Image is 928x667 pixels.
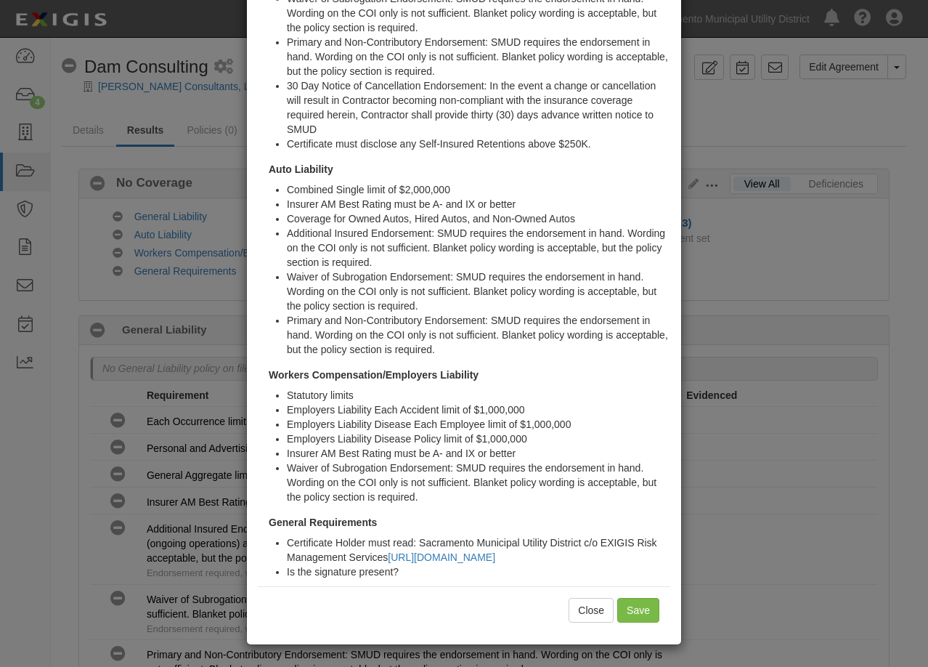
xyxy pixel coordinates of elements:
[388,551,495,563] a: [URL][DOMAIN_NAME]
[269,369,479,381] strong: Workers Compensation/Employers Liability
[287,432,670,446] li: Employers Liability Disease Policy limit of $1,000,000
[569,598,614,623] button: Close
[287,313,670,357] li: Primary and Non-Contributory Endorsement: SMUD requires the endorsement in hand. Wording on the C...
[287,226,670,270] li: Additional Insured Endorsement: SMUD requires the endorsement in hand. Wording on the COI only is...
[269,517,377,528] strong: General Requirements
[287,182,670,197] li: Combined Single limit of $2,000,000
[287,270,670,313] li: Waiver of Subrogation Endorsement: SMUD requires the endorsement in hand. Wording on the COI only...
[617,598,659,623] input: Save
[287,137,670,151] li: Certificate must disclose any Self-Insured Retentions above $250K.
[287,446,670,461] li: Insurer AM Best Rating must be A- and IX or better
[287,535,670,565] li: Certificate Holder must read: Sacramento Municipal Utility District c/o EXIGIS Risk Management Se...
[287,565,670,579] li: Is the signature present?
[287,35,670,78] li: Primary and Non-Contributory Endorsement: SMUD requires the endorsement in hand. Wording on the C...
[287,417,670,432] li: Employers Liability Disease Each Employee limit of $1,000,000
[287,78,670,137] li: 30 Day Notice of Cancellation Endorsement: In the event a change or cancellation will result in C...
[287,388,670,403] li: Statutory limits
[287,211,670,226] li: Coverage for Owned Autos, Hired Autos, and Non-Owned Autos
[269,163,333,175] strong: Auto Liability
[287,403,670,417] li: Employers Liability Each Accident limit of $1,000,000
[287,197,670,211] li: Insurer AM Best Rating must be A- and IX or better
[287,461,670,504] li: Waiver of Subrogation Endorsement: SMUD requires the endorsement in hand. Wording on the COI only...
